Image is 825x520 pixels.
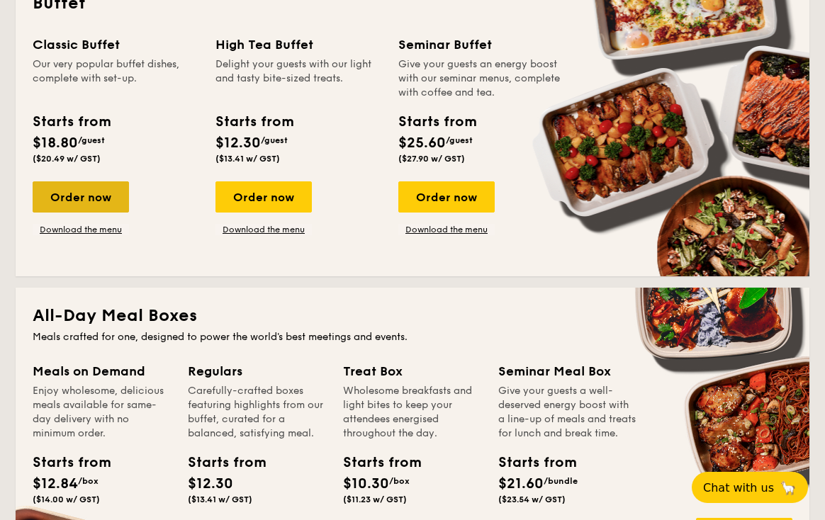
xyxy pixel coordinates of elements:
[398,111,476,132] div: Starts from
[389,476,410,486] span: /box
[544,476,578,486] span: /bundle
[33,475,78,492] span: $12.84
[33,57,198,100] div: Our very popular buffet dishes, complete with set-up.
[33,135,78,152] span: $18.80
[343,384,481,441] div: Wholesome breakfasts and light bites to keep your attendees energised throughout the day.
[33,181,129,213] div: Order now
[398,135,446,152] span: $25.60
[215,135,261,152] span: $12.30
[215,57,381,100] div: Delight your guests with our light and tasty bite-sized treats.
[398,35,564,55] div: Seminar Buffet
[398,57,564,100] div: Give your guests an energy boost with our seminar menus, complete with coffee and tea.
[188,494,252,504] span: ($13.41 w/ GST)
[343,475,389,492] span: $10.30
[33,35,198,55] div: Classic Buffet
[498,361,636,381] div: Seminar Meal Box
[780,480,797,496] span: 🦙
[33,384,171,441] div: Enjoy wholesome, delicious meals available for same-day delivery with no minimum order.
[188,384,326,441] div: Carefully-crafted boxes featuring highlights from our buffet, curated for a balanced, satisfying ...
[33,111,110,132] div: Starts from
[33,305,792,327] h2: All-Day Meal Boxes
[215,154,280,164] span: ($13.41 w/ GST)
[398,224,495,235] a: Download the menu
[33,361,171,381] div: Meals on Demand
[498,494,566,504] span: ($23.54 w/ GST)
[498,475,544,492] span: $21.60
[498,452,562,473] div: Starts from
[33,154,101,164] span: ($20.49 w/ GST)
[215,111,293,132] div: Starts from
[78,135,105,145] span: /guest
[33,452,96,473] div: Starts from
[188,452,252,473] div: Starts from
[343,452,407,473] div: Starts from
[215,224,312,235] a: Download the menu
[498,384,636,441] div: Give your guests a well-deserved energy boost with a line-up of meals and treats for lunch and br...
[343,361,481,381] div: Treat Box
[188,475,233,492] span: $12.30
[692,472,808,503] button: Chat with us🦙
[33,330,792,344] div: Meals crafted for one, designed to power the world's best meetings and events.
[398,154,465,164] span: ($27.90 w/ GST)
[215,181,312,213] div: Order now
[78,476,99,486] span: /box
[398,181,495,213] div: Order now
[703,481,774,494] span: Chat with us
[215,35,381,55] div: High Tea Buffet
[261,135,288,145] span: /guest
[343,494,407,504] span: ($11.23 w/ GST)
[446,135,473,145] span: /guest
[188,361,326,381] div: Regulars
[33,224,129,235] a: Download the menu
[33,494,100,504] span: ($14.00 w/ GST)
